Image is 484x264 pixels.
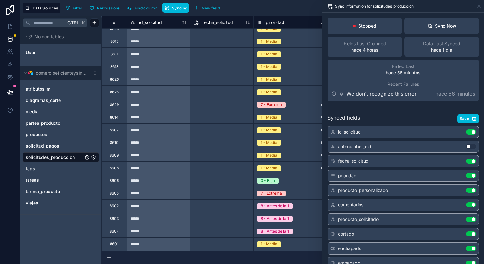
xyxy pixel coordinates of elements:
div: 8614 [110,115,118,120]
a: solicitudes_produccion [26,154,83,160]
div: diagramas_corte [23,95,99,105]
div: 7 - Extrema [261,102,282,108]
div: tags [23,164,99,174]
div: viajes [23,198,99,208]
a: atributos_ml [26,86,83,92]
span: id_solicitud [338,129,361,135]
button: Filter [63,3,85,13]
span: solicitud_pagos [26,143,59,149]
div: 8 - Antes de la 1 [261,216,289,222]
div: 8604 [110,229,119,234]
a: tareas [26,177,83,183]
a: viajes [26,200,83,206]
div: 8606 [110,178,119,183]
span: producto_solicitado [338,216,379,223]
a: media [26,109,83,115]
a: productos [26,131,83,138]
span: K [81,21,85,25]
button: Noloco tables [23,32,95,41]
div: 8613 [110,39,118,44]
div: tareas [23,175,99,185]
span: cortado [338,231,354,237]
img: Airtable Logo [28,71,33,76]
span: Data Sources [33,6,58,10]
div: 1 - Media [261,153,277,158]
a: diagramas_corte [26,97,83,104]
div: 8610 [110,140,118,145]
p: hace 4 horas [351,47,379,53]
div: solicitud_pagos [23,141,99,151]
div: 8618 [110,64,118,69]
button: New field [192,3,222,13]
div: 1 - Media [261,140,277,146]
div: 1 - Media [261,26,277,32]
span: User [26,49,35,56]
div: Sync Now [427,23,456,29]
div: 8629 [110,102,119,107]
div: 1 - Media [261,165,277,171]
span: enchapado [338,245,361,252]
span: comentarios [338,202,363,208]
button: Sync Now [404,18,479,34]
div: 8 - Antes de la 1 [261,203,289,209]
span: Ctrl [67,19,80,27]
a: tarima_producto [26,188,83,195]
span: fecha_solicitud [338,158,369,164]
span: producto_personalizado [338,187,388,193]
div: 8601 [110,242,118,247]
button: Airtable Logocomercioeficienteysingular [23,69,90,78]
span: Find column [135,6,157,10]
span: tareas [26,177,39,183]
span: tarima_producto [26,188,60,195]
div: 8608 [110,166,119,171]
p: We don't recognize this error. [347,90,418,97]
div: # [106,20,122,25]
span: solicitudes_produccion [26,154,75,160]
button: Find column [125,3,160,13]
div: 8607 [110,128,119,133]
a: solicitud_pagos [26,143,83,149]
span: New field [202,6,220,10]
span: Fields Last Changed [344,41,386,47]
span: comercioeficienteysingular [36,70,87,76]
div: 1 - Media [261,39,277,44]
div: 8602 [110,204,119,209]
span: productos [26,131,47,138]
span: prioridad [338,173,357,179]
span: Data Last Synced [423,41,460,47]
a: Syncing [162,3,192,13]
div: 1 - Media [261,64,277,70]
span: Noloco tables [35,34,64,40]
div: 8 - Antes de la 1 [261,229,289,234]
div: 1 - Media [261,241,277,247]
a: tags [26,166,83,172]
span: id_solicitud [139,19,162,26]
span: autonumber_old [338,143,371,150]
span: prioridad [266,19,284,26]
div: 8605 [110,191,119,196]
span: Permissions [97,6,120,10]
a: Permissions [87,3,124,13]
button: Save [457,114,479,123]
a: User [26,49,77,56]
a: partes_producto [26,120,83,126]
span: fecha_solicitud [202,19,233,26]
div: 1 - Media [261,127,277,133]
span: viajes [26,200,38,206]
div: 8628 [110,26,119,31]
span: Save [460,116,469,121]
div: solicitudes_produccion [23,152,99,162]
span: tags [26,166,35,172]
div: 8609 [110,153,119,158]
div: atributos_ml [23,84,99,94]
button: Syncing [162,3,189,13]
span: atributos_ml [26,86,52,92]
div: tarima_producto [23,186,99,197]
div: media [23,107,99,117]
div: productos [23,129,99,140]
span: Failed Last [392,63,415,70]
div: User [23,47,99,58]
div: 8611 [111,52,118,57]
p: hace 56 minutos [436,90,475,97]
span: media [26,109,39,115]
